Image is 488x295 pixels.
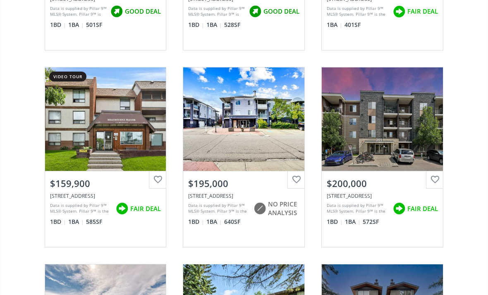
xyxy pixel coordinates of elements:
[68,218,84,226] span: 1 BA
[344,21,361,29] span: 401 SF
[247,3,263,20] img: rating icon
[345,218,361,226] span: 1 BA
[188,202,249,215] div: Data is supplied by Pillar 9™ MLS® System. Pillar 9™ is the owner of the copyright in its MLS® Sy...
[327,21,342,29] span: 1 BA
[268,200,299,218] span: NO PRICE ANALYSIS
[86,218,102,226] span: 585 SF
[206,218,222,226] span: 1 BA
[50,202,112,215] div: Data is supplied by Pillar 9™ MLS® System. Pillar 9™ is the owner of the copyright in its MLS® Sy...
[188,5,245,18] div: Data is supplied by Pillar 9™ MLS® System. Pillar 9™ is the owner of the copyright in its MLS® Sy...
[327,5,389,18] div: Data is supplied by Pillar 9™ MLS® System. Pillar 9™ is the owner of the copyright in its MLS® Sy...
[50,218,66,226] span: 1 BD
[50,21,66,29] span: 1 BD
[188,177,299,190] div: $195,000
[327,218,343,226] span: 1 BD
[263,7,299,16] span: GOOD DEAL
[224,218,240,226] span: 640 SF
[86,21,102,29] span: 501 SF
[188,218,204,226] span: 1 BD
[125,7,161,16] span: GOOD DEAL
[50,5,107,18] div: Data is supplied by Pillar 9™ MLS® System. Pillar 9™ is the owner of the copyright in its MLS® Sy...
[407,204,438,213] span: FAIR DEAL
[251,200,268,217] img: rating icon
[391,3,407,20] img: rating icon
[206,21,222,29] span: 1 BA
[391,200,407,217] img: rating icon
[50,177,161,190] div: $159,900
[224,21,240,29] span: 528 SF
[114,200,130,217] img: rating icon
[36,59,175,256] a: video tour$159,900[STREET_ADDRESS]Data is supplied by Pillar 9™ MLS® System. Pillar 9™ is the own...
[327,192,438,199] div: 355 Taralake Way NE #120, Calgary, AB T3J 0M1
[188,192,299,199] div: 2280 68 Street NE #2206, Calgary, AB t1y 7m1
[50,192,161,199] div: 1712 38 Street SE #103, Calgary, AB T2A 1H1
[68,21,84,29] span: 1 BA
[327,202,389,215] div: Data is supplied by Pillar 9™ MLS® System. Pillar 9™ is the owner of the copyright in its MLS® Sy...
[313,59,452,256] a: $200,000[STREET_ADDRESS]Data is supplied by Pillar 9™ MLS® System. Pillar 9™ is the owner of the ...
[108,3,125,20] img: rating icon
[175,59,313,256] a: $195,000[STREET_ADDRESS]Data is supplied by Pillar 9™ MLS® System. Pillar 9™ is the owner of the ...
[130,204,161,213] span: FAIR DEAL
[407,7,438,16] span: FAIR DEAL
[188,21,204,29] span: 1 BD
[363,218,379,226] span: 572 SF
[327,177,438,190] div: $200,000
